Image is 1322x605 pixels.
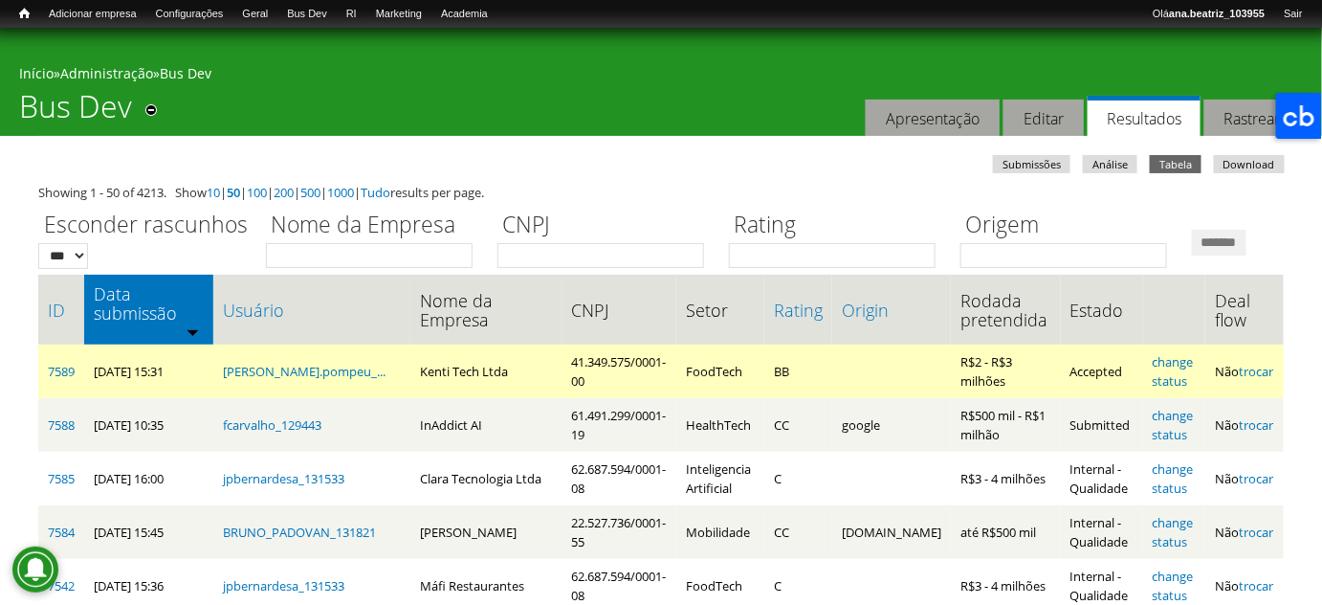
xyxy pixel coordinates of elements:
[410,398,562,452] td: InAddict AI
[274,184,294,201] a: 200
[832,398,951,452] td: google
[676,398,764,452] td: HealthTech
[39,5,146,24] a: Adicionar empresa
[960,209,1179,243] label: Origem
[19,7,30,20] span: Início
[1239,416,1273,434] a: trocar
[1169,8,1265,19] strong: ana.beatriz_103955
[1153,514,1194,550] a: change status
[1205,505,1284,559] td: Não
[223,416,321,434] a: fcarvalho_129443
[1061,275,1143,345] th: Estado
[676,452,764,505] td: Inteligencia Artificial
[38,209,253,243] label: Esconder rascunhos
[1205,398,1284,452] td: Não
[1153,460,1194,497] a: change status
[160,64,211,82] a: Bus Dev
[1239,577,1273,594] a: trocar
[361,184,390,201] a: Tudo
[223,363,386,380] a: [PERSON_NAME].pompeu_...
[1153,353,1194,390] a: change status
[993,155,1070,173] a: Submissões
[60,64,153,82] a: Administração
[19,64,1303,88] div: » »
[1239,363,1273,380] a: trocar
[951,452,1061,505] td: R$3 - 4 milhões
[497,209,716,243] label: CNPJ
[1150,155,1201,173] a: Tabela
[410,505,562,559] td: [PERSON_NAME]
[1214,155,1285,173] a: Download
[1153,407,1194,443] a: change status
[48,416,75,434] a: 7588
[764,452,832,505] td: C
[832,505,951,559] td: [DOMAIN_NAME]
[951,505,1061,559] td: até R$500 mil
[1003,100,1084,137] a: Editar
[1205,452,1284,505] td: Não
[866,100,1000,137] a: Apresentação
[1239,470,1273,487] a: trocar
[337,5,366,24] a: RI
[223,301,401,320] a: Usuário
[277,5,337,24] a: Bus Dev
[19,64,54,82] a: Início
[1143,5,1274,24] a: Oláana.beatriz_103955
[951,398,1061,452] td: R$500 mil - R$1 milhão
[1274,5,1312,24] a: Sair
[764,398,832,452] td: CC
[1153,568,1194,604] a: change status
[842,301,941,320] a: Origin
[187,325,199,338] img: ordem crescente
[951,275,1061,345] th: Rodada pretendida
[48,577,75,594] a: 7542
[327,184,354,201] a: 1000
[48,524,75,541] a: 7584
[223,470,344,487] a: jpbernardesa_131533
[232,5,277,24] a: Geral
[774,301,823,320] a: Rating
[676,275,764,345] th: Setor
[1205,275,1284,345] th: Deal flow
[562,505,677,559] td: 22.527.736/0001-55
[1061,505,1143,559] td: Internal - Qualidade
[676,345,764,398] td: FoodTech
[266,209,485,243] label: Nome da Empresa
[84,345,213,398] td: [DATE] 15:31
[227,184,240,201] a: 50
[562,452,677,505] td: 62.687.594/0001-08
[38,183,1284,202] div: Showing 1 - 50 of 4213. Show | | | | | | results per page.
[84,452,213,505] td: [DATE] 16:00
[207,184,220,201] a: 10
[10,5,39,23] a: Início
[431,5,497,24] a: Academia
[48,301,75,320] a: ID
[562,275,677,345] th: CNPJ
[223,577,344,594] a: jpbernardesa_131533
[729,209,948,243] label: Rating
[1083,155,1137,173] a: Análise
[48,363,75,380] a: 7589
[764,345,832,398] td: BB
[676,505,764,559] td: Mobilidade
[1239,524,1273,541] a: trocar
[84,398,213,452] td: [DATE] 10:35
[410,275,562,345] th: Nome da Empresa
[410,345,562,398] td: Kenti Tech Ltda
[19,88,132,136] h1: Bus Dev
[146,5,233,24] a: Configurações
[223,524,376,541] a: BRUNO_PADOVAN_131821
[84,505,213,559] td: [DATE] 15:45
[48,470,75,487] a: 7585
[366,5,431,24] a: Marketing
[1061,345,1143,398] td: Accepted
[1061,398,1143,452] td: Submitted
[951,345,1061,398] td: R$2 - R$3 milhões
[1088,96,1201,137] a: Resultados
[1061,452,1143,505] td: Internal - Qualidade
[562,398,677,452] td: 61.491.299/0001-19
[764,505,832,559] td: CC
[94,284,204,323] a: Data submissão
[562,345,677,398] td: 41.349.575/0001-00
[247,184,267,201] a: 100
